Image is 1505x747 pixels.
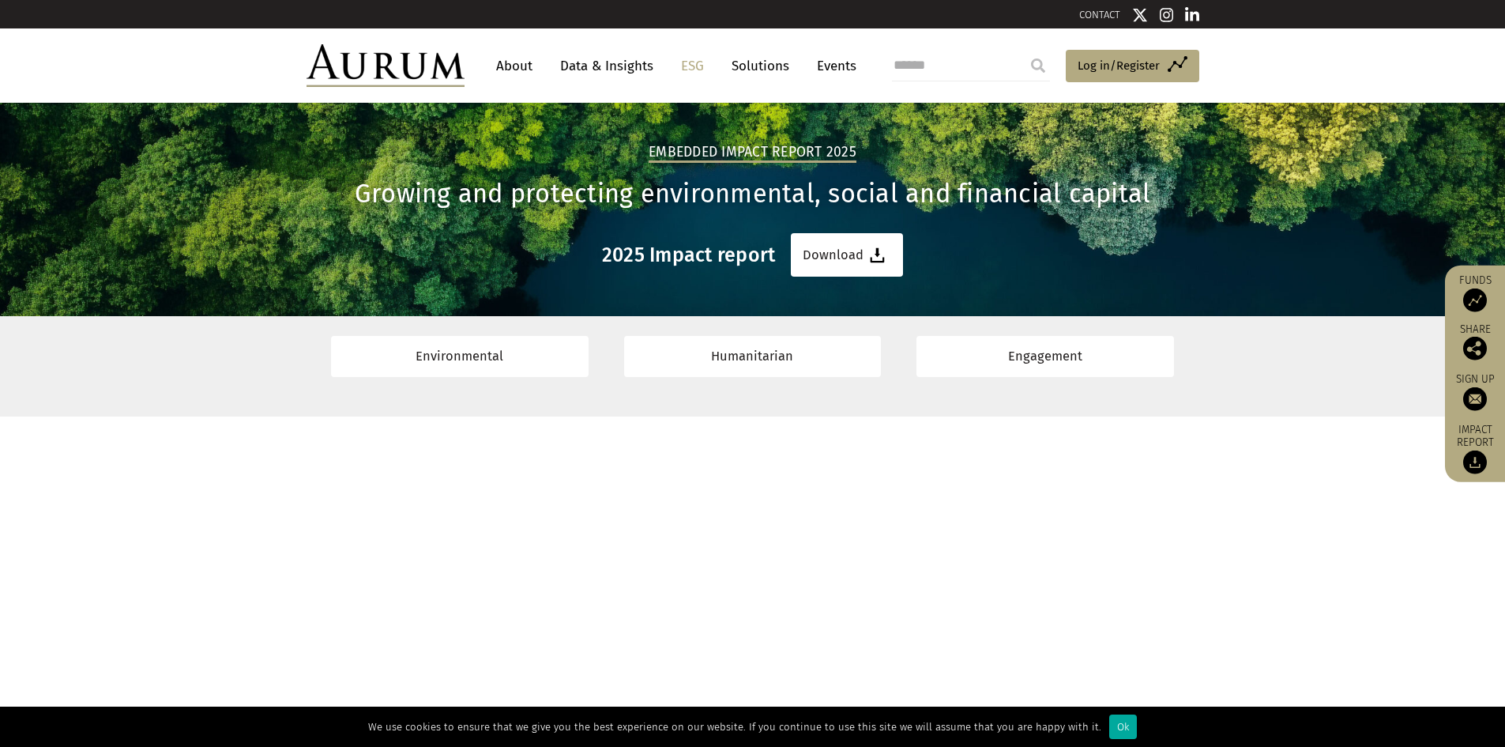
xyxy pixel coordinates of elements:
[1132,7,1148,23] img: Twitter icon
[1463,387,1487,410] img: Sign up to our newsletter
[1109,715,1137,739] div: Ok
[1453,372,1497,410] a: Sign up
[331,336,589,376] a: Environmental
[791,233,903,277] a: Download
[488,51,540,81] a: About
[673,51,712,81] a: ESG
[1160,7,1174,23] img: Instagram icon
[1185,7,1199,23] img: Linkedin icon
[1453,323,1497,360] div: Share
[724,51,797,81] a: Solutions
[307,44,465,87] img: Aurum
[1022,50,1054,81] input: Submit
[307,179,1199,209] h1: Growing and protecting environmental, social and financial capital
[1453,273,1497,311] a: Funds
[809,51,856,81] a: Events
[1463,288,1487,311] img: Access Funds
[1066,50,1199,83] a: Log in/Register
[1078,56,1160,75] span: Log in/Register
[649,144,856,163] h2: Embedded Impact report 2025
[624,336,882,376] a: Humanitarian
[1453,422,1497,474] a: Impact report
[1463,336,1487,360] img: Share this post
[602,243,776,267] h3: 2025 Impact report
[552,51,661,81] a: Data & Insights
[916,336,1174,376] a: Engagement
[1079,9,1120,21] a: CONTACT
